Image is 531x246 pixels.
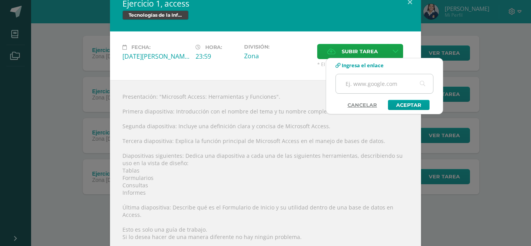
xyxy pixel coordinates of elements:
[244,44,311,50] label: División:
[336,74,433,93] input: Ej. www.google.com
[342,62,384,69] span: Ingresa el enlace
[388,100,430,110] a: Aceptar
[196,52,238,61] div: 23:59
[342,44,378,59] span: Subir tarea
[122,10,189,20] span: Tecnologías de la Información y la Comunicación 4
[244,52,311,60] div: Zona
[122,52,189,61] div: [DATE][PERSON_NAME]
[317,61,409,68] span: * El tamaño máximo permitido es 50 MB
[131,44,150,50] span: Fecha:
[340,100,385,110] a: Cancelar
[205,44,222,50] span: Hora:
